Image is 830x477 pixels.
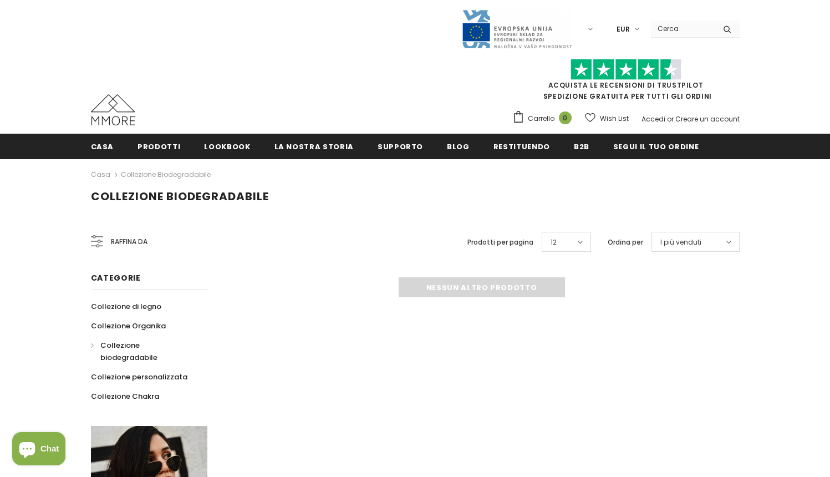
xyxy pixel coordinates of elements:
[204,141,250,152] span: Lookbook
[559,111,572,124] span: 0
[100,340,157,363] span: Collezione biodegradabile
[91,272,141,283] span: Categorie
[91,134,114,159] a: Casa
[91,94,135,125] img: Casi MMORE
[551,237,557,248] span: 12
[528,113,554,124] span: Carrello
[91,297,161,316] a: Collezione di legno
[667,114,674,124] span: or
[91,367,187,387] a: Collezione personalizzata
[91,316,166,336] a: Collezione Organika
[548,80,704,90] a: Acquista le recensioni di TrustPilot
[204,134,250,159] a: Lookbook
[447,134,470,159] a: Blog
[617,24,630,35] span: EUR
[660,237,701,248] span: I più venduti
[91,336,195,367] a: Collezione biodegradabile
[585,109,629,128] a: Wish List
[111,236,147,248] span: Raffina da
[461,9,572,49] img: Javni Razpis
[608,237,643,248] label: Ordina per
[600,113,629,124] span: Wish List
[467,237,533,248] label: Prodotti per pagina
[512,64,740,101] span: SPEDIZIONE GRATUITA PER TUTTI GLI ORDINI
[9,432,69,468] inbox-online-store-chat: Shopify online store chat
[571,59,681,80] img: Fidati di Pilot Stars
[138,141,180,152] span: Prodotti
[91,189,269,204] span: Collezione biodegradabile
[91,321,166,331] span: Collezione Organika
[91,141,114,152] span: Casa
[91,372,187,382] span: Collezione personalizzata
[91,387,159,406] a: Collezione Chakra
[378,134,423,159] a: supporto
[493,141,550,152] span: Restituendo
[91,168,110,181] a: Casa
[613,134,699,159] a: Segui il tuo ordine
[512,110,577,127] a: Carrello 0
[447,141,470,152] span: Blog
[378,141,423,152] span: supporto
[675,114,740,124] a: Creare un account
[651,21,715,37] input: Search Site
[613,141,699,152] span: Segui il tuo ordine
[461,24,572,33] a: Javni Razpis
[121,170,211,179] a: Collezione biodegradabile
[91,301,161,312] span: Collezione di legno
[274,134,354,159] a: La nostra storia
[493,134,550,159] a: Restituendo
[274,141,354,152] span: La nostra storia
[138,134,180,159] a: Prodotti
[641,114,665,124] a: Accedi
[574,134,589,159] a: B2B
[91,391,159,402] span: Collezione Chakra
[574,141,589,152] span: B2B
